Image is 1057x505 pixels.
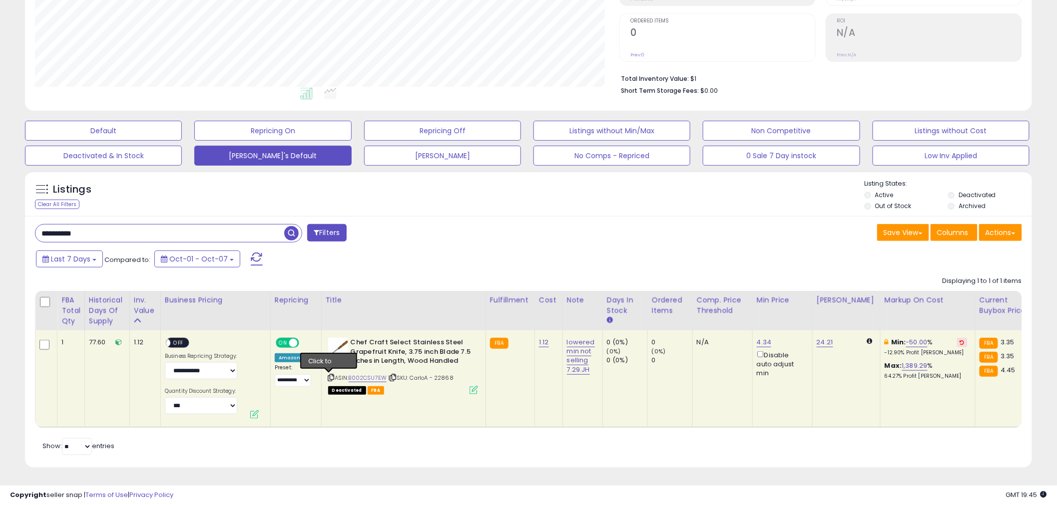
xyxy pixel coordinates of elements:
[275,353,314,362] div: Amazon AI *
[328,338,348,358] img: 3138y+5EWPL._SL40_.jpg
[757,295,808,305] div: Min Price
[891,337,906,347] b: Min:
[36,251,103,267] button: Last 7 Days
[959,202,986,210] label: Archived
[134,295,156,316] div: Inv. value
[364,146,521,166] button: [PERSON_NAME]
[25,121,182,141] button: Default
[35,200,79,209] div: Clear All Filters
[621,86,699,95] b: Short Term Storage Fees:
[85,490,128,500] a: Terms of Use
[873,121,1030,141] button: Listings without Cost
[607,295,643,316] div: Days In Stock
[169,254,228,264] span: Oct-01 - Oct-07
[621,72,1015,84] li: $1
[607,316,613,325] small: Days In Stock.
[880,291,975,330] th: The percentage added to the cost of goods (COGS) that forms the calculator for Min & Max prices.
[630,27,815,40] h2: 0
[490,338,509,349] small: FBA
[1006,490,1047,500] span: 2025-10-15 19:45 GMT
[533,121,690,141] button: Listings without Min/Max
[170,339,186,347] span: OFF
[906,337,928,347] a: -50.00
[533,146,690,166] button: No Comps - Repriced
[652,347,666,355] small: (0%)
[885,361,968,380] div: %
[703,121,860,141] button: Non Competitive
[980,295,1031,316] div: Current Buybox Price
[275,295,317,305] div: Repricing
[89,338,122,347] div: 77.60
[1001,365,1016,375] span: 4.45
[621,74,689,83] b: Total Inventory Value:
[980,338,998,349] small: FBA
[885,295,971,305] div: Markup on Cost
[307,224,346,242] button: Filters
[607,356,647,365] div: 0 (0%)
[700,86,718,95] span: $0.00
[567,337,595,375] a: lowered min not selling 7.29.JH
[567,295,598,305] div: Note
[61,295,80,326] div: FBA Total Qty
[607,347,621,355] small: (0%)
[877,224,929,241] button: Save View
[104,255,150,264] span: Compared to:
[490,295,530,305] div: Fulfillment
[630,18,815,24] span: Ordered Items
[277,339,289,347] span: ON
[129,490,173,500] a: Privacy Policy
[943,276,1022,286] div: Displaying 1 to 1 of 1 items
[539,295,558,305] div: Cost
[53,183,91,197] h5: Listings
[61,338,77,347] div: 1
[42,441,114,451] span: Show: entries
[368,386,385,395] span: FBA
[902,361,928,371] a: 1,389.29
[298,339,314,347] span: OFF
[194,121,351,141] button: Repricing On
[652,295,688,316] div: Ordered Items
[875,202,912,210] label: Out of Stock
[837,18,1022,24] span: ROI
[328,338,478,393] div: ASIN:
[51,254,90,264] span: Last 7 Days
[837,52,856,58] small: Prev: N/A
[607,338,647,347] div: 0 (0%)
[959,191,996,199] label: Deactivated
[865,179,1032,189] p: Listing States:
[931,224,978,241] button: Columns
[1001,337,1015,347] span: 3.35
[165,353,237,360] label: Business Repricing Strategy:
[980,352,998,363] small: FBA
[154,251,240,267] button: Oct-01 - Oct-07
[837,27,1022,40] h2: N/A
[875,191,894,199] label: Active
[697,338,745,347] div: N/A
[1001,351,1015,361] span: 3.35
[134,338,153,347] div: 1.12
[703,146,860,166] button: 0 Sale 7 Day instock
[328,386,366,395] span: All listings that are unavailable for purchase on Amazon for any reason other than out-of-stock
[817,295,876,305] div: [PERSON_NAME]
[364,121,521,141] button: Repricing Off
[165,388,237,395] label: Quantity Discount Strategy:
[89,295,125,326] div: Historical Days Of Supply
[194,146,351,166] button: [PERSON_NAME]'s Default
[937,228,969,238] span: Columns
[349,374,387,382] a: B002CSU7EW
[539,337,549,347] a: 1.12
[25,146,182,166] button: Deactivated & In Stock
[697,295,748,316] div: Comp. Price Threshold
[652,338,692,347] div: 0
[275,364,314,387] div: Preset:
[757,349,805,378] div: Disable auto adjust min
[757,337,772,347] a: 4.34
[630,52,644,58] small: Prev: 0
[885,338,968,356] div: %
[326,295,482,305] div: Title
[873,146,1030,166] button: Low Inv Applied
[979,224,1022,241] button: Actions
[817,337,833,347] a: 24.21
[165,295,266,305] div: Business Pricing
[351,338,472,368] b: Chef Craft Select Stainless Steel Grapefruit Knife, 3.75 inch Blade 7.5 inches in Length, Wood Ha...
